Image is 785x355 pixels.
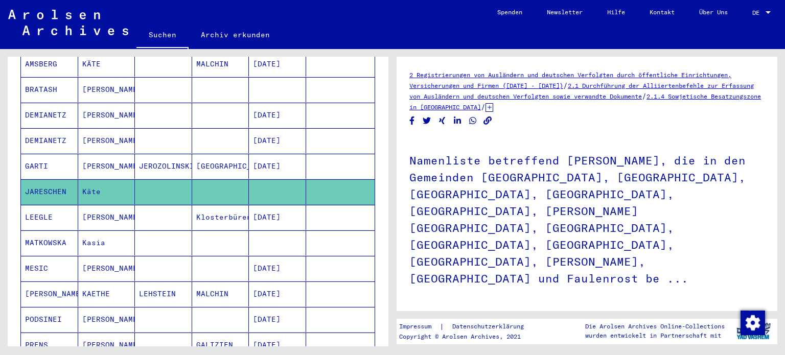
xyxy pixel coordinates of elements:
mat-cell: JEROZOLINSKI [135,154,192,179]
img: Zustimmung ändern [741,311,765,335]
a: 2.1 Durchführung der Alliiertenbefehle zur Erfassung von Ausländern und deutschen Verfolgten sowi... [409,82,754,100]
mat-cell: [DATE] [249,128,306,153]
button: Share on WhatsApp [468,114,478,127]
button: Share on LinkedIn [452,114,463,127]
button: Share on Twitter [422,114,432,127]
mat-cell: LEHSTEIN [135,281,192,306]
mat-cell: [PERSON_NAME] [78,307,135,332]
mat-cell: PODSINEI [21,307,78,332]
mat-cell: MALCHIN [192,281,249,306]
mat-cell: [DATE] [249,307,306,332]
mat-cell: [PERSON_NAME] [78,205,135,230]
mat-cell: [PERSON_NAME] [78,77,135,102]
mat-cell: Kasia [78,230,135,255]
mat-cell: KÄTE [78,52,135,77]
mat-cell: MESIC [21,256,78,281]
mat-cell: AMSBERG [21,52,78,77]
mat-cell: [PERSON_NAME] [78,256,135,281]
mat-cell: [PERSON_NAME] [78,103,135,128]
h1: Namenliste betreffend [PERSON_NAME], die in den Gemeinden [GEOGRAPHIC_DATA], [GEOGRAPHIC_DATA], [... [409,137,765,300]
p: Copyright © Arolsen Archives, 2021 [399,332,536,341]
mat-cell: [DATE] [249,205,306,230]
button: Share on Xing [437,114,448,127]
mat-cell: BRATASH [21,77,78,102]
p: wurden entwickelt in Partnerschaft mit [585,331,725,340]
mat-cell: LEEGLE [21,205,78,230]
mat-cell: MALCHIN [192,52,249,77]
mat-cell: GARTI [21,154,78,179]
mat-cell: DEMIANETZ [21,128,78,153]
img: yv_logo.png [734,318,773,344]
span: / [642,91,647,101]
a: Datenschutzerklärung [444,321,536,332]
mat-cell: KAETHE [78,281,135,306]
div: | [399,321,536,332]
mat-cell: [PERSON_NAME] [78,128,135,153]
mat-cell: [DATE] [249,103,306,128]
mat-cell: [DATE] [249,154,306,179]
a: Archiv erkunden [189,22,282,47]
mat-cell: MATKOWSKA [21,230,78,255]
button: Share on Facebook [407,114,418,127]
mat-cell: [GEOGRAPHIC_DATA] [192,154,249,179]
span: / [563,81,568,90]
mat-cell: Käte [78,179,135,204]
a: Impressum [399,321,440,332]
mat-cell: DEMIANETZ [21,103,78,128]
mat-cell: [DATE] [249,281,306,306]
span: / [481,102,486,111]
mat-cell: [DATE] [249,52,306,77]
img: Arolsen_neg.svg [8,10,128,35]
mat-cell: [PERSON_NAME] [78,154,135,179]
span: DE [752,9,764,16]
mat-cell: Klosterbüren [192,205,249,230]
button: Copy link [482,114,493,127]
mat-cell: [PERSON_NAME] [21,281,78,306]
p: Die Arolsen Archives Online-Collections [585,322,725,331]
mat-cell: JARESCHEN [21,179,78,204]
a: 2 Registrierungen von Ausländern und deutschen Verfolgten durch öffentliche Einrichtungen, Versic... [409,71,731,89]
mat-cell: [DATE] [249,256,306,281]
a: Suchen [136,22,189,49]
